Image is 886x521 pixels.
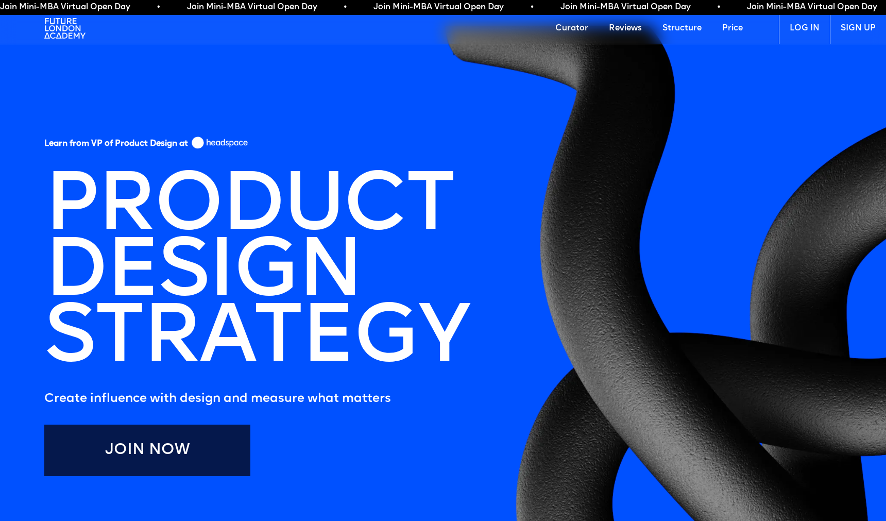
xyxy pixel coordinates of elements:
span: • [716,2,719,12]
span: • [529,2,532,12]
span: • [156,2,159,12]
a: SIGN UP [830,13,886,44]
a: Reviews [599,13,652,44]
h5: Create influence with design and measure what matters [44,389,479,409]
a: Price [712,13,753,44]
h1: PRODUCT DESIGN STRATEGY [34,165,479,383]
a: Join Now [44,425,250,476]
h5: Learn from VP of Product Design at [44,139,188,153]
a: Curator [545,13,599,44]
a: Structure [652,13,712,44]
span: • [343,2,346,12]
a: LOG IN [779,13,830,44]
